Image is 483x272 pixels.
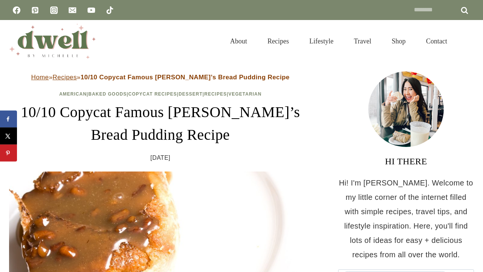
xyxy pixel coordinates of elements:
[9,3,24,18] a: Facebook
[65,3,80,18] a: Email
[299,28,344,54] a: Lifestyle
[338,176,474,262] p: Hi! I'm [PERSON_NAME]. Welcome to my little corner of the internet filled with simple recipes, tr...
[338,155,474,168] h3: HI THERE
[9,101,312,146] h1: 10/10 Copycat Famous [PERSON_NAME]’s Bread Pudding Recipe
[461,35,474,48] button: View Search Form
[416,28,457,54] a: Contact
[84,3,99,18] a: YouTube
[59,91,261,97] span: | | | | |
[52,74,77,81] a: Recipes
[31,74,290,81] span: » »
[128,91,177,97] a: Copycat Recipes
[151,152,171,164] time: [DATE]
[46,3,62,18] a: Instagram
[228,91,261,97] a: Vegetarian
[257,28,299,54] a: Recipes
[59,91,87,97] a: American
[344,28,381,54] a: Travel
[220,28,257,54] a: About
[102,3,117,18] a: TikTok
[381,28,416,54] a: Shop
[31,74,49,81] a: Home
[204,91,227,97] a: Recipes
[178,91,203,97] a: Dessert
[88,91,127,97] a: Baked Goods
[9,24,96,59] img: DWELL by michelle
[80,74,289,81] strong: 10/10 Copycat Famous [PERSON_NAME]’s Bread Pudding Recipe
[220,28,457,54] nav: Primary Navigation
[28,3,43,18] a: Pinterest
